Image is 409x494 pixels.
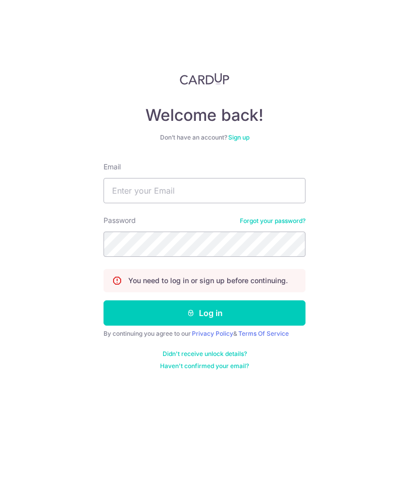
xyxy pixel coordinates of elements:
div: By continuing you agree to our & [104,330,305,338]
div: Don’t have an account? [104,133,305,142]
a: Haven't confirmed your email? [160,362,249,370]
img: CardUp Logo [180,73,229,85]
a: Sign up [228,133,249,141]
label: Password [104,215,136,226]
label: Email [104,162,121,172]
button: Log in [104,300,305,326]
h4: Welcome back! [104,105,305,125]
a: Terms Of Service [238,330,289,337]
a: Privacy Policy [192,330,233,337]
input: Enter your Email [104,178,305,203]
a: Didn't receive unlock details? [163,350,247,358]
a: Forgot your password? [240,217,305,225]
p: You need to log in or sign up before continuing. [128,276,288,286]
